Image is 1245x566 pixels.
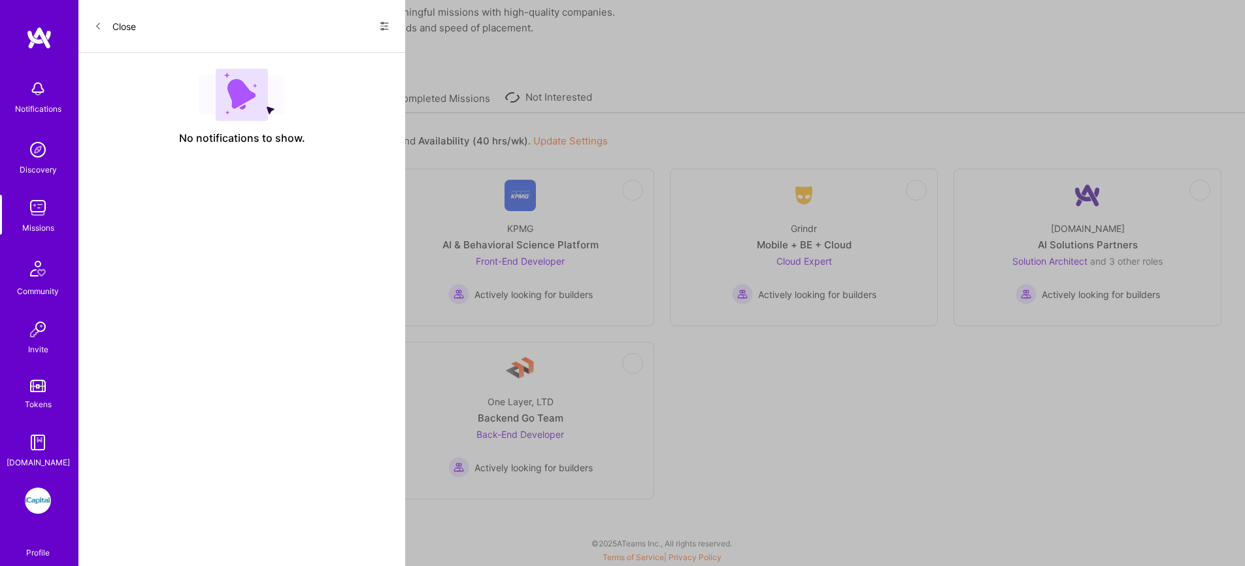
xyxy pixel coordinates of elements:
[26,546,50,558] div: Profile
[22,221,54,235] div: Missions
[25,76,51,102] img: bell
[20,163,57,176] div: Discovery
[22,488,54,514] a: iCapital: Building an Alternative Investment Marketplace
[28,342,48,356] div: Invite
[25,195,51,221] img: teamwork
[30,380,46,392] img: tokens
[25,137,51,163] img: discovery
[179,131,305,145] span: No notifications to show.
[94,16,136,37] button: Close
[199,69,285,121] img: empty
[22,532,54,558] a: Profile
[22,253,54,284] img: Community
[25,429,51,456] img: guide book
[25,488,51,514] img: iCapital: Building an Alternative Investment Marketplace
[7,456,70,469] div: [DOMAIN_NAME]
[25,397,52,411] div: Tokens
[26,26,52,50] img: logo
[15,102,61,116] div: Notifications
[25,316,51,342] img: Invite
[17,284,59,298] div: Community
